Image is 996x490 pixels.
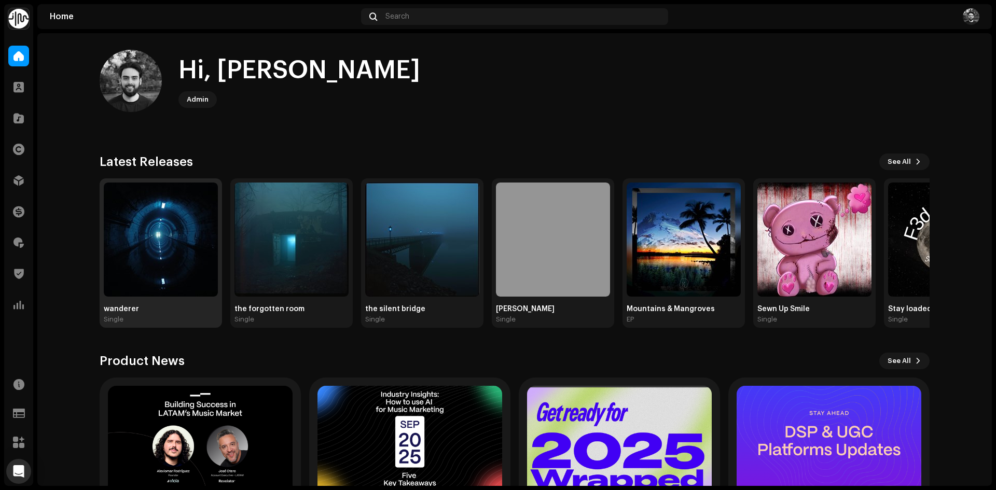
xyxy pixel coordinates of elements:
[879,153,930,170] button: See All
[496,305,610,313] div: [PERSON_NAME]
[234,305,349,313] div: the forgotten room
[50,12,357,21] div: Home
[187,93,209,106] div: Admin
[104,305,218,313] div: wanderer
[627,305,741,313] div: Mountains & Mangroves
[888,151,911,172] span: See All
[496,183,610,297] img: 23bcae1b-a19b-47d4-894b-c83f3970f51c
[104,315,123,324] div: Single
[496,315,516,324] div: Single
[365,305,479,313] div: the silent bridge
[385,12,409,21] span: Search
[100,153,193,170] h3: Latest Releases
[757,183,872,297] img: a0f7aa6e-0b91-4581-801c-a44e14419d36
[234,315,254,324] div: Single
[365,315,385,324] div: Single
[757,315,777,324] div: Single
[365,183,479,297] img: fb32484a-1b90-4a3b-a5d1-1a186e4eb76f
[757,305,872,313] div: Sewn Up Smile
[6,459,31,484] div: Open Intercom Messenger
[8,8,29,29] img: 0f74c21f-6d1c-4dbc-9196-dbddad53419e
[888,351,911,371] span: See All
[627,183,741,297] img: 2a605f41-b738-4eac-9002-07fdc99e79c4
[178,54,420,87] div: Hi, [PERSON_NAME]
[879,353,930,369] button: See All
[100,353,185,369] h3: Product News
[627,315,634,324] div: EP
[234,183,349,297] img: 01d2bac4-16d6-41cf-8a5e-928f03248b9b
[104,183,218,297] img: 02ec1a05-28ee-4f76-a828-ead7ff25ebce
[100,50,162,112] img: 8f0a1b11-7d8f-4593-a589-2eb09cc2b231
[963,8,979,25] img: 8f0a1b11-7d8f-4593-a589-2eb09cc2b231
[888,315,908,324] div: Single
